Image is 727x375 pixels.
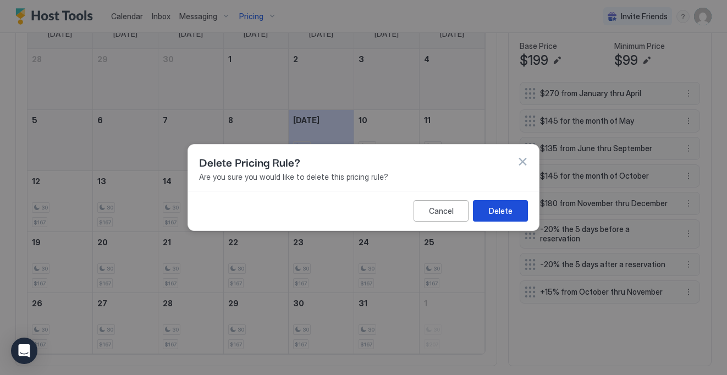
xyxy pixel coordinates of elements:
div: Open Intercom Messenger [11,338,37,364]
div: Delete [489,205,513,217]
button: Cancel [414,200,469,222]
div: Cancel [429,205,454,217]
span: Are you sure you would like to delete this pricing rule? [199,172,528,182]
button: Delete [473,200,528,222]
span: Delete Pricing Rule? [199,153,300,170]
